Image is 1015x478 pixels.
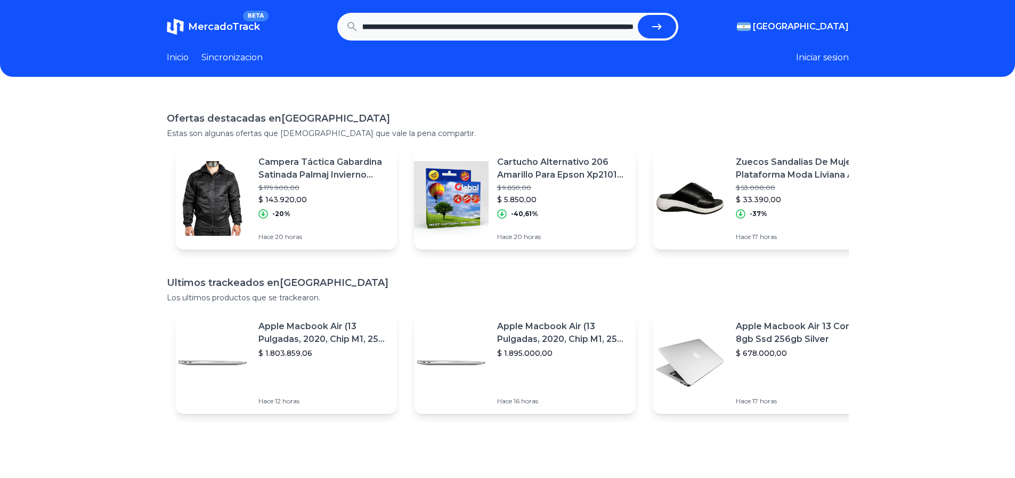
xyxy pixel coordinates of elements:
[167,128,849,139] p: Estas son algunas ofertas que [DEMOGRAPHIC_DATA] que vale la pena compartir.
[750,210,767,218] p: -37%
[497,397,627,405] p: Hace 16 horas
[737,20,849,33] button: [GEOGRAPHIC_DATA]
[736,320,866,346] p: Apple Macbook Air 13 Core I5 8gb Ssd 256gb Silver
[653,312,874,414] a: Featured imageApple Macbook Air 13 Core I5 8gb Ssd 256gb Silver$ 678.000,00Hace 17 horas
[258,194,388,205] p: $ 143.920,00
[497,194,627,205] p: $ 5.850,00
[497,184,627,192] p: $ 9.850,00
[175,312,397,414] a: Featured imageApple Macbook Air (13 Pulgadas, 2020, Chip M1, 256 Gb De Ssd, 8 Gb De Ram) - Plata$...
[167,51,189,64] a: Inicio
[272,210,290,218] p: -20%
[653,147,874,250] a: Featured imageZuecos Sandalias De Mujer Plataforma Moda Liviana Art-620$ 53.000,00$ 33.390,00-37%...
[258,397,388,405] p: Hace 12 horas
[258,348,388,359] p: $ 1.803.859,06
[167,18,260,35] a: MercadoTrackBETA
[414,325,489,400] img: Featured image
[258,233,388,241] p: Hace 20 horas
[258,156,388,181] p: Campera Táctica Gabardina Satinada Palmaj Invierno Rerda
[736,184,866,192] p: $ 53.000,00
[753,20,849,33] span: [GEOGRAPHIC_DATA]
[736,233,866,241] p: Hace 17 horas
[414,312,636,414] a: Featured imageApple Macbook Air (13 Pulgadas, 2020, Chip M1, 256 Gb De Ssd, 8 Gb De Ram) - Plata$...
[736,156,866,181] p: Zuecos Sandalias De Mujer Plataforma Moda Liviana Art-620
[167,111,849,126] h1: Ofertas destacadas en [GEOGRAPHIC_DATA]
[497,320,627,346] p: Apple Macbook Air (13 Pulgadas, 2020, Chip M1, 256 Gb De Ssd, 8 Gb De Ram) - Plata
[258,184,388,192] p: $ 179.900,00
[736,348,866,359] p: $ 678.000,00
[201,51,263,64] a: Sincronizacion
[243,11,268,21] span: BETA
[188,21,260,33] span: MercadoTrack
[653,161,727,236] img: Featured image
[796,51,849,64] button: Iniciar sesion
[175,161,250,236] img: Featured image
[414,161,489,236] img: Featured image
[167,18,184,35] img: MercadoTrack
[175,325,250,400] img: Featured image
[497,156,627,181] p: Cartucho Alternativo 206 Amarillo Para Epson Xp2101 Xp 2101
[167,275,849,290] h1: Ultimos trackeados en [GEOGRAPHIC_DATA]
[497,233,627,241] p: Hace 20 horas
[653,325,727,400] img: Featured image
[167,292,849,303] p: Los ultimos productos que se trackearon.
[511,210,538,218] p: -40,61%
[258,320,388,346] p: Apple Macbook Air (13 Pulgadas, 2020, Chip M1, 256 Gb De Ssd, 8 Gb De Ram) - Plata
[175,147,397,250] a: Featured imageCampera Táctica Gabardina Satinada Palmaj Invierno Rerda$ 179.900,00$ 143.920,00-20...
[414,147,636,250] a: Featured imageCartucho Alternativo 206 Amarillo Para Epson Xp2101 Xp 2101$ 9.850,00$ 5.850,00-40,...
[737,22,751,31] img: Argentina
[736,194,866,205] p: $ 33.390,00
[736,397,866,405] p: Hace 17 horas
[497,348,627,359] p: $ 1.895.000,00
